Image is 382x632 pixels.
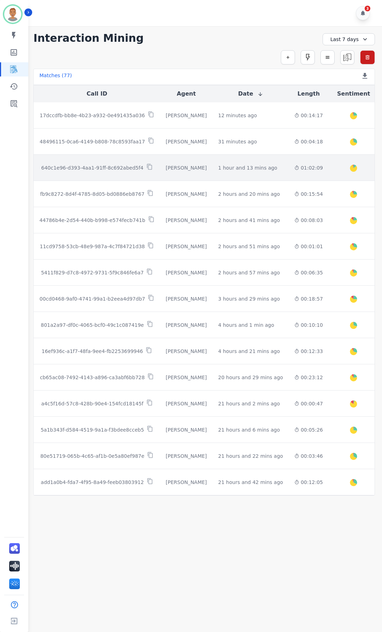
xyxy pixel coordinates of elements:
div: 1 hour and 13 mins ago [218,164,277,171]
p: fb9c8272-8d4f-4785-8d05-bd0886eb8767 [40,190,145,198]
h1: Interaction Mining [33,32,144,45]
div: [PERSON_NAME] [166,269,207,276]
div: [PERSON_NAME] [166,295,207,302]
div: 00:14:17 [294,112,323,119]
p: 17dccdfb-bb8e-4b23-a932-0e491435a036 [40,112,145,119]
div: 2 hours and 57 mins ago [218,269,280,276]
div: 2 hours and 51 mins ago [218,243,280,250]
div: [PERSON_NAME] [166,164,207,171]
div: [PERSON_NAME] [166,374,207,381]
button: Agent [177,90,196,98]
div: 00:06:35 [294,269,323,276]
div: 00:01:01 [294,243,323,250]
button: Call ID [87,90,107,98]
div: [PERSON_NAME] [166,138,207,145]
p: 44786b4e-2d54-440b-b998-e574fecb741b [39,217,145,224]
div: 2 hours and 41 mins ago [218,217,280,224]
div: 00:08:03 [294,217,323,224]
p: add1a0b4-fda7-4f95-8a49-feeb03803912 [41,479,144,486]
div: [PERSON_NAME] [166,479,207,486]
div: [PERSON_NAME] [166,452,207,460]
p: cb65ac08-7492-4143-a896-ca3abf6bb728 [40,374,145,381]
div: [PERSON_NAME] [166,400,207,407]
div: [PERSON_NAME] [166,112,207,119]
div: 4 hours and 1 min ago [218,321,274,329]
div: 31 minutes ago [218,138,257,145]
div: Matches ( 77 ) [39,72,72,82]
div: 00:03:46 [294,452,323,460]
p: 640c1e96-d393-4aa1-91ff-8c692abed5f4 [41,164,143,171]
p: a4c5f16d-57c8-428b-90e4-154fcd18145f [41,400,144,407]
div: [PERSON_NAME] [166,348,207,355]
div: 20 hours and 29 mins ago [218,374,283,381]
div: Last 7 days [323,33,375,45]
button: Length [297,90,320,98]
p: 00cd0468-9af0-4741-99a1-b2eea4d97db7 [40,295,145,302]
img: Bordered avatar [4,6,21,23]
div: 00:23:12 [294,374,323,381]
div: 21 hours and 6 mins ago [218,426,280,433]
div: [PERSON_NAME] [166,217,207,224]
div: 00:12:05 [294,479,323,486]
button: Date [238,90,263,98]
div: 21 hours and 42 mins ago [218,479,283,486]
div: 00:00:47 [294,400,323,407]
div: 3 [365,6,370,11]
div: [PERSON_NAME] [166,321,207,329]
div: [PERSON_NAME] [166,190,207,198]
div: 01:02:09 [294,164,323,171]
div: 4 hours and 21 mins ago [218,348,280,355]
p: 80e51719-065b-4c65-af1b-0e5a80ef987e [40,452,144,460]
div: 00:04:18 [294,138,323,145]
div: 12 minutes ago [218,112,257,119]
div: 21 hours and 22 mins ago [218,452,283,460]
div: 00:05:26 [294,426,323,433]
button: Sentiment [337,90,370,98]
div: [PERSON_NAME] [166,243,207,250]
div: 21 hours and 2 mins ago [218,400,280,407]
p: 801a2a97-df0c-4065-bcf0-49c1c087419e [41,321,144,329]
div: 00:12:33 [294,348,323,355]
div: 3 hours and 29 mins ago [218,295,280,302]
div: 00:15:54 [294,190,323,198]
div: 00:10:10 [294,321,323,329]
p: 16ef936c-a1f7-48fa-9ee4-fb2253699946 [42,348,143,355]
div: [PERSON_NAME] [166,426,207,433]
div: 00:18:57 [294,295,323,302]
div: 2 hours and 20 mins ago [218,190,280,198]
p: 11cd9758-53cb-48e9-987a-4c7f84721d38 [40,243,145,250]
p: 48496115-0ca6-4149-b808-78c8593faa17 [40,138,145,145]
p: 5411f829-d7c8-4972-9731-5f9c846fe6a7 [41,269,144,276]
p: 5a1b343f-d584-4519-9a1a-f3bdee8cceb5 [41,426,144,433]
